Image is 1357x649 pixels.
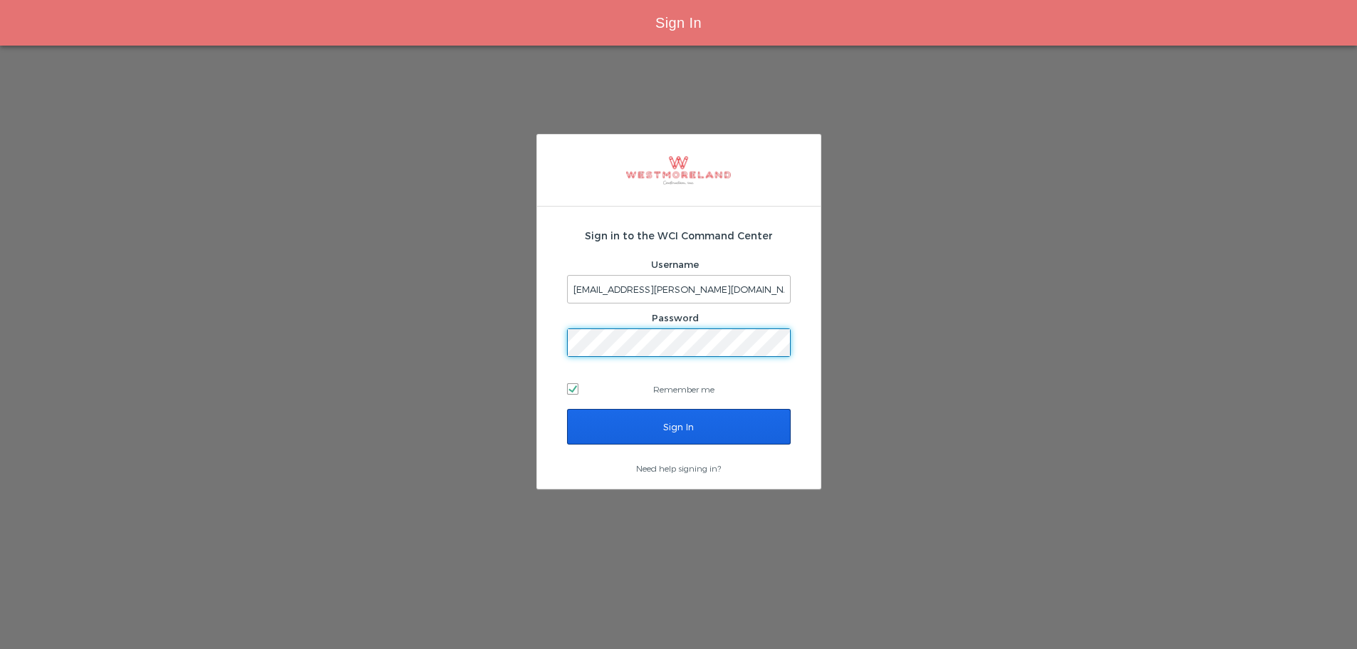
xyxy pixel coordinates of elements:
[567,409,791,445] input: Sign In
[651,259,699,270] label: Username
[567,228,791,243] h2: Sign in to the WCI Command Center
[567,378,791,400] label: Remember me
[636,463,721,473] a: Need help signing in?
[655,15,702,31] span: Sign In
[652,312,699,323] label: Password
